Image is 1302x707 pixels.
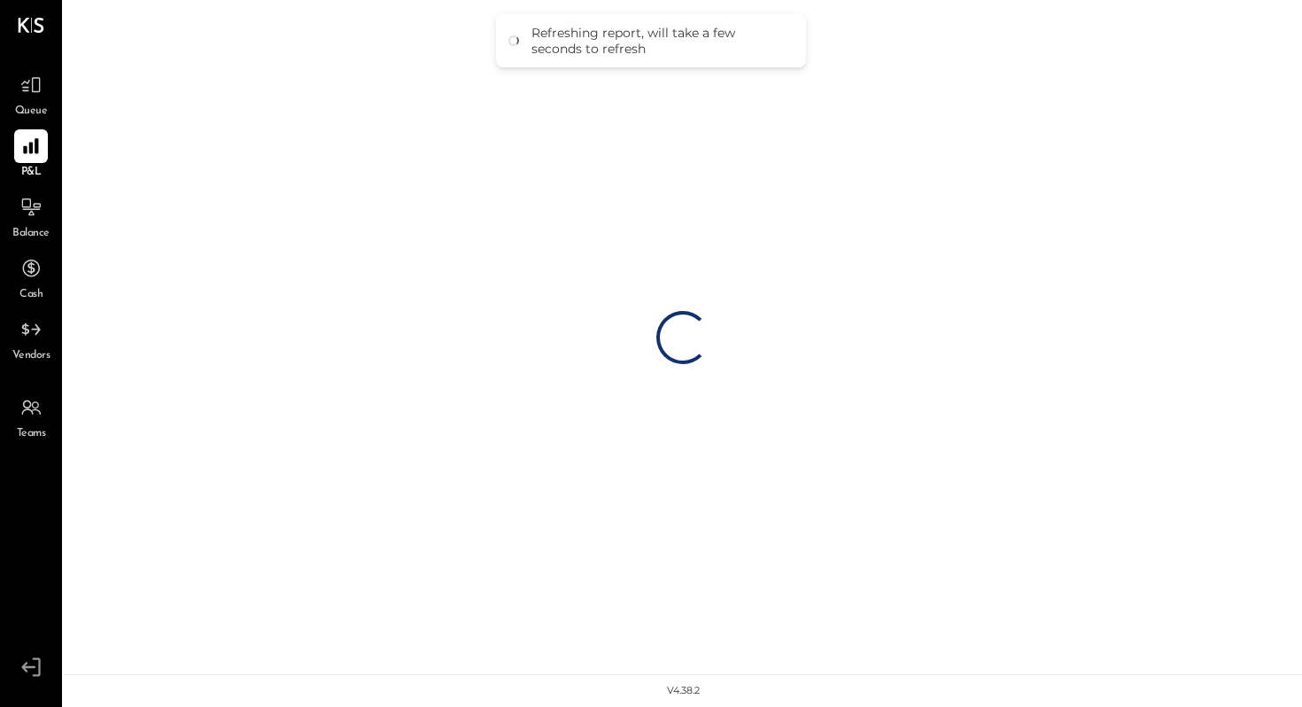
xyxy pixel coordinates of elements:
span: P&L [21,165,42,181]
a: Vendors [1,313,61,364]
span: Queue [15,104,48,120]
span: Cash [19,287,43,303]
a: Queue [1,68,61,120]
a: Cash [1,252,61,303]
a: Balance [1,190,61,242]
a: P&L [1,129,61,181]
div: v 4.38.2 [667,684,700,698]
span: Vendors [12,348,50,364]
span: Balance [12,226,50,242]
div: Refreshing report, will take a few seconds to refresh [531,25,788,57]
span: Teams [17,426,46,442]
a: Teams [1,391,61,442]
